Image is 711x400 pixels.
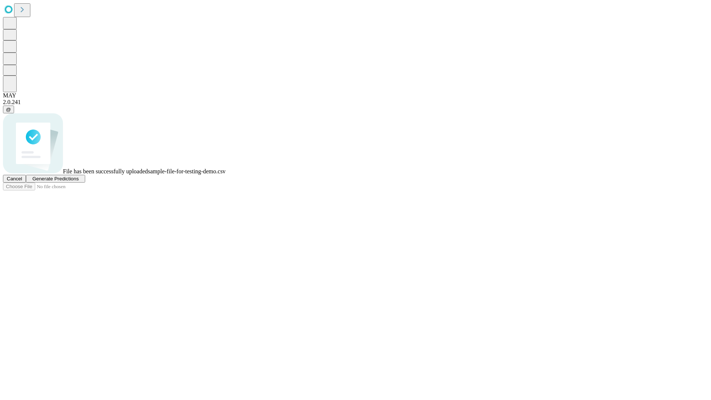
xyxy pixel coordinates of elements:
button: Generate Predictions [26,175,85,183]
div: 2.0.241 [3,99,708,106]
span: Generate Predictions [32,176,79,181]
span: @ [6,107,11,112]
span: sample-file-for-testing-demo.csv [148,168,226,174]
button: Cancel [3,175,26,183]
span: File has been successfully uploaded [63,168,148,174]
div: MAY [3,92,708,99]
button: @ [3,106,14,113]
span: Cancel [7,176,22,181]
